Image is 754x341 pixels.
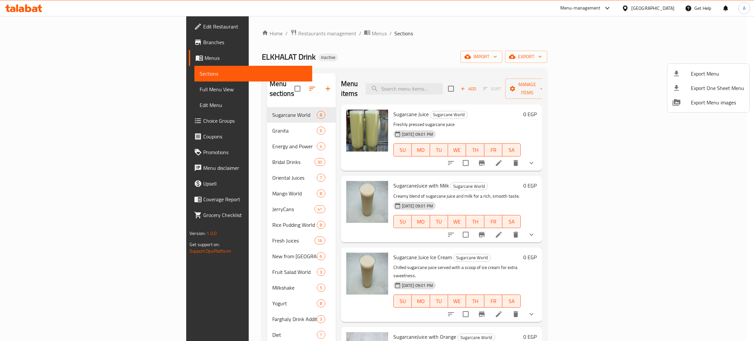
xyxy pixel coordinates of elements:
[691,70,744,78] span: Export Menu
[667,95,749,110] li: Export Menu images
[667,81,749,95] li: Export one sheet menu items
[691,99,744,106] span: Export Menu images
[691,84,744,92] span: Export One Sheet Menu
[667,66,749,81] li: Export menu items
